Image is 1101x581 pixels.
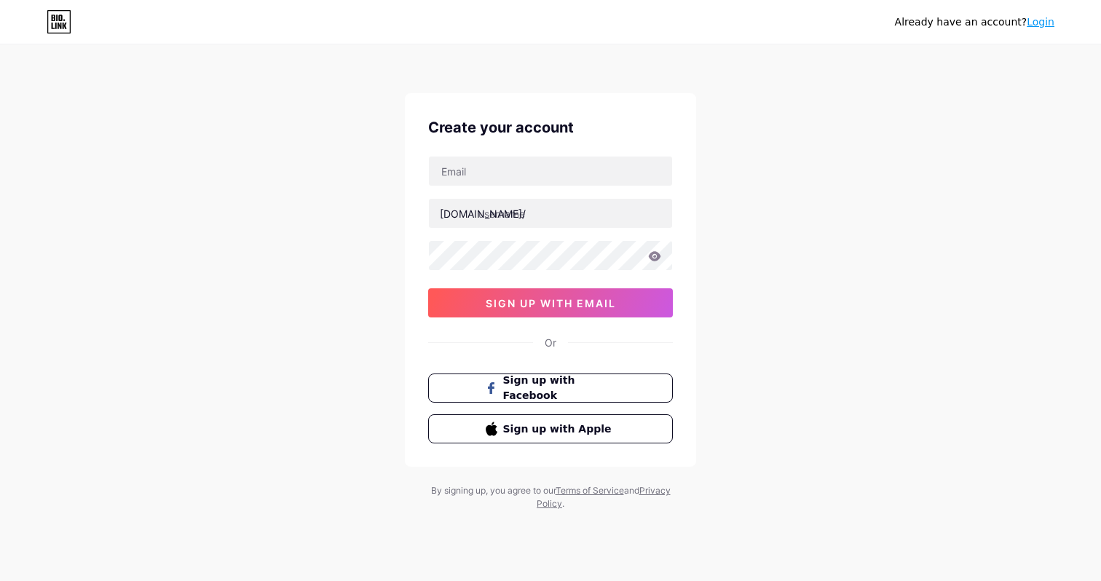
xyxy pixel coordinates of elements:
a: Login [1027,16,1054,28]
div: By signing up, you agree to our and . [427,484,674,510]
button: sign up with email [428,288,673,317]
input: username [429,199,672,228]
div: Or [545,335,556,350]
button: Sign up with Facebook [428,373,673,403]
span: sign up with email [486,297,616,309]
span: Sign up with Apple [503,422,616,437]
button: Sign up with Apple [428,414,673,443]
span: Sign up with Facebook [503,373,616,403]
div: Create your account [428,116,673,138]
div: [DOMAIN_NAME]/ [440,206,526,221]
div: Already have an account? [895,15,1054,30]
input: Email [429,157,672,186]
a: Terms of Service [556,485,624,496]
